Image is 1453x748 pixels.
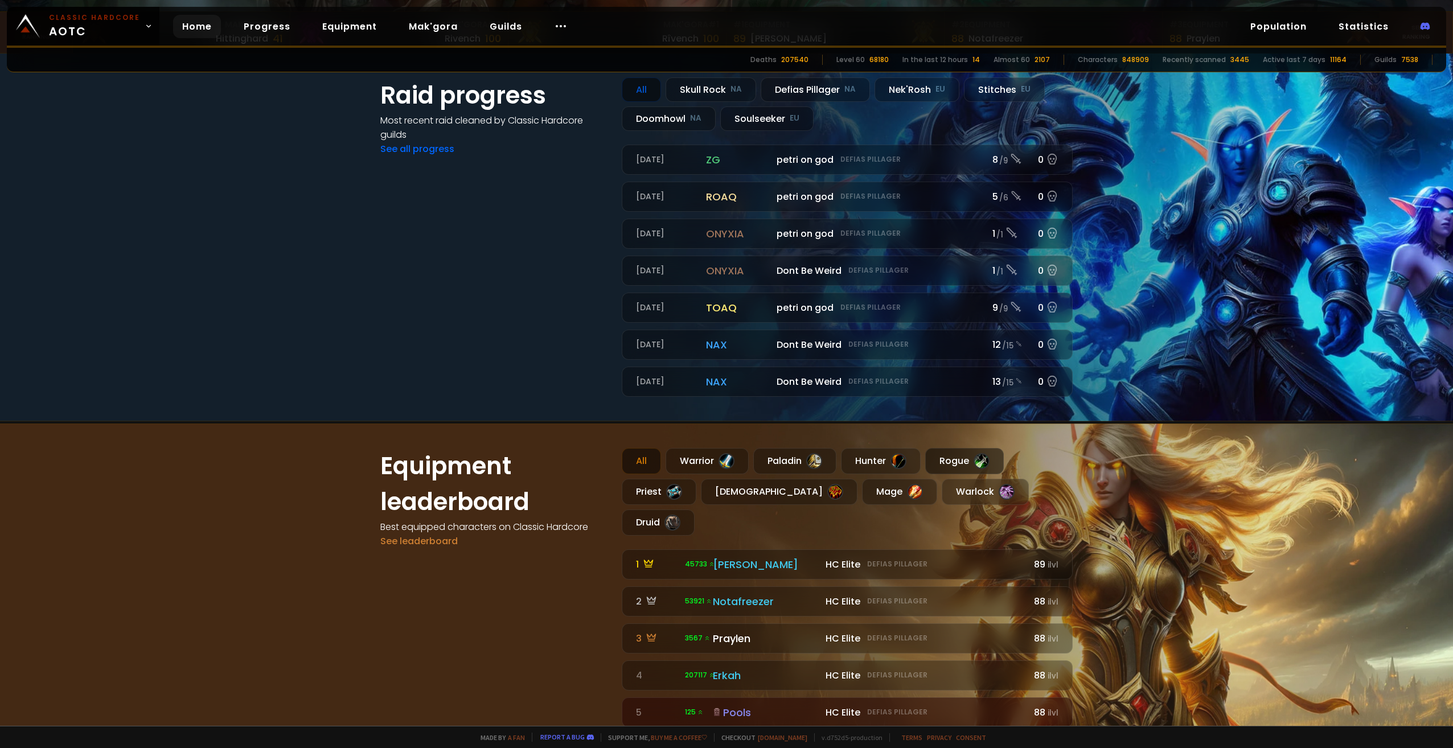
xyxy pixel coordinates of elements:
[927,733,951,742] a: Privacy
[925,448,1004,474] div: Rogue
[826,631,1022,646] div: HC Elite
[622,219,1073,249] a: [DATE]onyxiapetri on godDefias Pillager1 /10
[1374,55,1397,65] div: Guilds
[49,13,140,23] small: Classic Hardcore
[481,15,531,38] a: Guilds
[636,557,678,572] div: 1
[235,15,299,38] a: Progress
[622,293,1073,323] a: [DATE]toaqpetri on godDefias Pillager9 /90
[1241,15,1316,38] a: Population
[7,7,159,46] a: Classic HardcoreAOTC
[622,479,696,505] div: Priest
[972,55,980,65] div: 14
[720,106,814,131] div: Soulseeker
[1078,55,1118,65] div: Characters
[826,705,1022,720] div: HC Elite
[814,733,883,742] span: v. d752d5 - production
[713,705,819,720] div: Pools
[636,631,678,646] div: 3
[313,15,386,38] a: Equipment
[841,448,921,474] div: Hunter
[622,182,1073,212] a: [DATE]roaqpetri on godDefias Pillager5 /60
[622,330,1073,360] a: [DATE]naxDont Be WeirdDefias Pillager12 /150
[867,596,927,606] small: Defias Pillager
[1029,594,1058,609] div: 88
[622,106,716,131] div: Doomhowl
[1029,668,1058,683] div: 88
[1263,55,1325,65] div: Active last 7 days
[836,55,865,65] div: Level 60
[956,733,986,742] a: Consent
[867,707,927,717] small: Defias Pillager
[685,559,715,569] span: 45733
[1029,705,1058,720] div: 88
[781,55,808,65] div: 207540
[636,594,678,609] div: 2
[622,145,1073,175] a: [DATE]zgpetri on godDefias Pillager8 /90
[601,733,707,742] span: Support me,
[701,479,857,505] div: [DEMOGRAPHIC_DATA]
[400,15,467,38] a: Mak'gora
[713,557,819,572] div: [PERSON_NAME]
[964,77,1045,102] div: Stitches
[685,633,711,643] span: 3567
[935,84,945,95] small: EU
[1021,84,1031,95] small: EU
[1401,55,1418,65] div: 7538
[730,84,742,95] small: NA
[690,113,701,124] small: NA
[380,535,458,548] a: See leaderboard
[750,55,777,65] div: Deaths
[622,509,695,536] div: Druid
[636,668,678,683] div: 4
[867,670,927,680] small: Defias Pillager
[622,697,1073,728] a: 5 125 Pools HC EliteDefias Pillager88ilvl
[1329,15,1398,38] a: Statistics
[1048,560,1058,570] small: ilvl
[901,733,922,742] a: Terms
[826,557,1022,572] div: HC Elite
[651,733,707,742] a: Buy me a coffee
[508,733,525,742] a: a fan
[1035,55,1050,65] div: 2107
[1048,708,1058,718] small: ilvl
[474,733,525,742] span: Made by
[867,633,927,643] small: Defias Pillager
[1048,634,1058,644] small: ilvl
[622,77,661,102] div: All
[622,256,1073,286] a: [DATE]onyxiaDont Be WeirdDefias Pillager1 /10
[622,623,1073,654] a: 3 3567 Praylen HC EliteDefias Pillager88ilvl
[173,15,221,38] a: Home
[713,594,819,609] div: Notafreezer
[622,549,1073,580] a: 1 45733 [PERSON_NAME] HC EliteDefias Pillager89ilvl
[942,479,1029,505] div: Warlock
[1029,631,1058,646] div: 88
[540,733,585,741] a: Report a bug
[49,13,140,40] span: AOTC
[1048,597,1058,607] small: ilvl
[380,113,608,142] h4: Most recent raid cleaned by Classic Hardcore guilds
[1330,55,1347,65] div: 11164
[622,448,661,474] div: All
[761,77,870,102] div: Defias Pillager
[869,55,889,65] div: 68180
[666,77,756,102] div: Skull Rock
[380,77,608,113] h1: Raid progress
[826,668,1022,683] div: HC Elite
[380,142,454,155] a: See all progress
[753,448,836,474] div: Paladin
[713,668,819,683] div: Erkah
[1029,557,1058,572] div: 89
[902,55,968,65] div: In the last 12 hours
[622,586,1073,617] a: 2 53921 Notafreezer HC EliteDefias Pillager88ilvl
[380,520,608,534] h4: Best equipped characters on Classic Hardcore
[685,596,712,606] span: 53921
[790,113,799,124] small: EU
[1230,55,1249,65] div: 3445
[758,733,807,742] a: [DOMAIN_NAME]
[862,479,937,505] div: Mage
[875,77,959,102] div: Nek'Rosh
[666,448,749,474] div: Warrior
[1122,55,1149,65] div: 848909
[622,367,1073,397] a: [DATE]naxDont Be WeirdDefias Pillager13 /150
